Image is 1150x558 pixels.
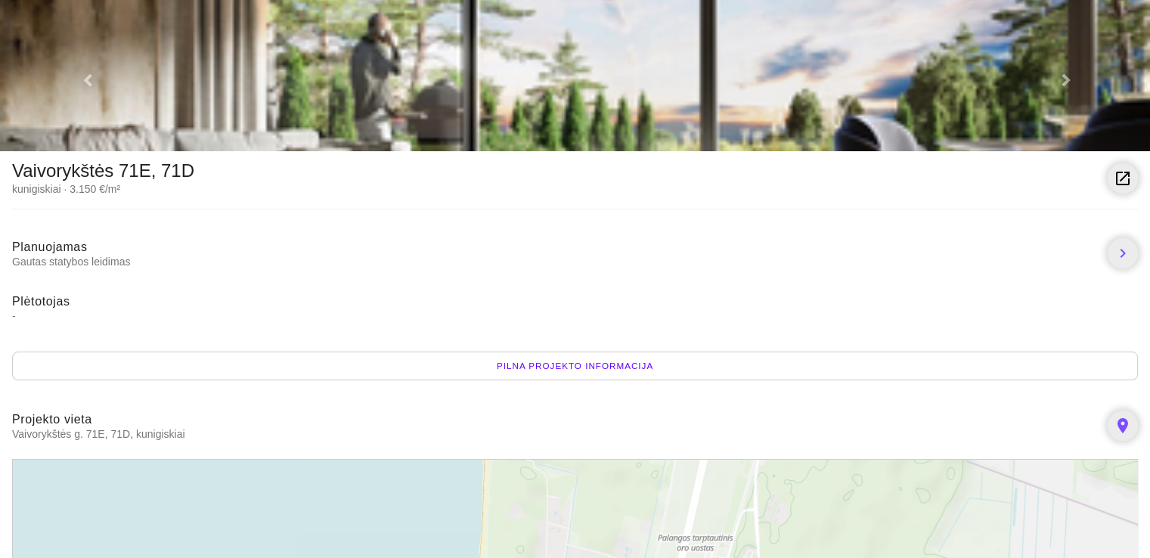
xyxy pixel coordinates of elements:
[1114,244,1132,262] i: chevron_right
[12,413,92,426] span: Projekto vieta
[1114,169,1132,188] i: launch
[12,295,70,308] span: Plėtotojas
[12,255,1096,268] span: Gautas statybos leidimas
[1108,238,1138,268] a: chevron_right
[12,352,1138,380] div: Pilna projekto informacija
[1108,411,1138,441] a: place
[1114,417,1132,435] i: place
[12,181,194,197] div: kunigiskiai · 3.150 €/m²
[12,309,1138,323] span: -
[12,427,1096,441] span: Vaivorykštės g. 71E, 71D, kunigiskiai
[12,163,194,178] div: Vaivorykštės 71E, 71D
[1108,163,1138,194] a: launch
[12,240,88,253] span: Planuojamas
